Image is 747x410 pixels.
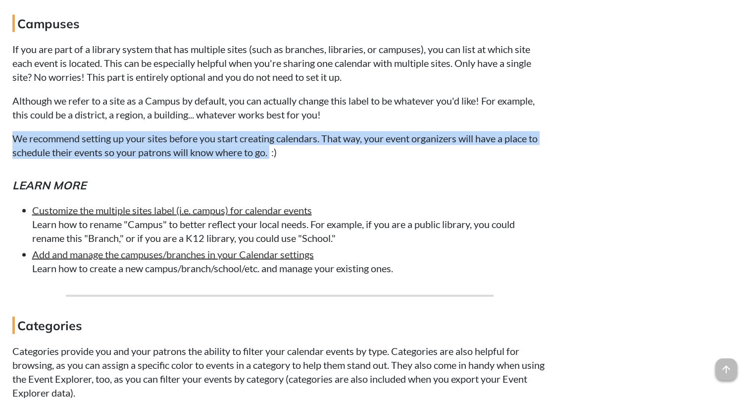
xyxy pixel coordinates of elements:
h5: Learn more [12,177,547,193]
a: Add and manage the campuses/branches in your Calendar settings [32,248,314,260]
p: Although we refer to a site as a Campus by default, you can actually change this label to be what... [12,93,547,121]
p: Categories provide you and your patrons the ability to filter your calendar events by type. Categ... [12,344,547,399]
h4: Categories [12,316,547,334]
h4: Campuses [12,14,547,32]
p: If you are part of a library system that has multiple sites (such as branches, libraries, or camp... [12,42,547,83]
li: Learn how to create a new campus/branch/school/etc. and manage your existing ones. [32,247,547,275]
a: Customize the multiple sites label (i.e. campus) for calendar events [32,204,312,216]
p: We recommend setting up your sites before you start creating calendars. That way, your event orga... [12,131,547,159]
a: arrow_upward [715,359,737,371]
span: arrow_upward [715,358,737,380]
li: Learn how to rename "Campus" to better reflect your local needs. For example, if you are a public... [32,203,547,244]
